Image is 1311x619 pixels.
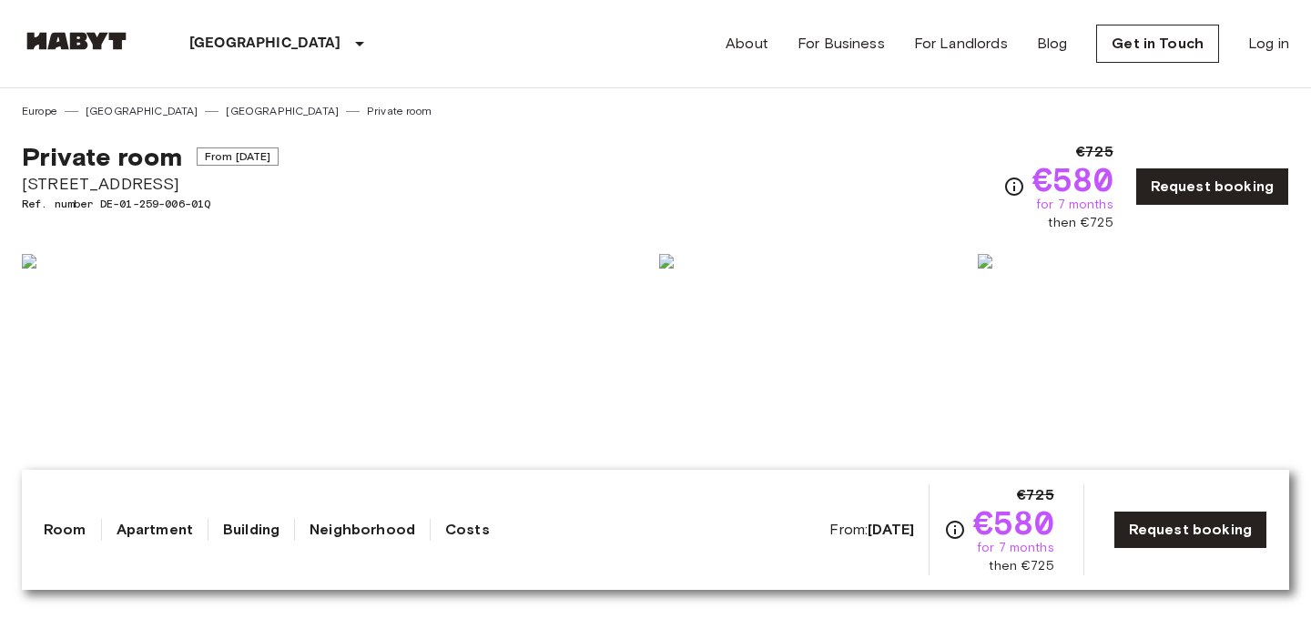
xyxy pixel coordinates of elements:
[226,103,339,119] a: [GEOGRAPHIC_DATA]
[310,519,415,541] a: Neighborhood
[1003,176,1025,198] svg: Check cost overview for full price breakdown. Please note that discounts apply to new joiners onl...
[86,103,198,119] a: [GEOGRAPHIC_DATA]
[445,519,490,541] a: Costs
[914,33,1008,55] a: For Landlords
[22,32,131,50] img: Habyt
[367,103,432,119] a: Private room
[223,519,279,541] a: Building
[1017,484,1054,506] span: €725
[189,33,341,55] p: [GEOGRAPHIC_DATA]
[1048,214,1113,232] span: then €725
[829,520,914,540] span: From:
[22,196,279,212] span: Ref. number DE-01-259-006-01Q
[1248,33,1289,55] a: Log in
[1036,196,1113,214] span: for 7 months
[1135,167,1289,206] a: Request booking
[989,557,1053,575] span: then €725
[1113,511,1267,549] a: Request booking
[944,519,966,541] svg: Check cost overview for full price breakdown. Please note that discounts apply to new joiners onl...
[44,519,86,541] a: Room
[868,521,914,538] b: [DATE]
[977,539,1054,557] span: for 7 months
[22,141,182,172] span: Private room
[973,506,1054,539] span: €580
[659,254,971,492] img: Picture of unit DE-01-259-006-01Q
[1096,25,1219,63] a: Get in Touch
[726,33,768,55] a: About
[197,147,279,166] span: From [DATE]
[978,254,1289,492] img: Picture of unit DE-01-259-006-01Q
[117,519,193,541] a: Apartment
[798,33,885,55] a: For Business
[1032,163,1113,196] span: €580
[1076,141,1113,163] span: €725
[1037,33,1068,55] a: Blog
[22,103,57,119] a: Europe
[22,172,279,196] span: [STREET_ADDRESS]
